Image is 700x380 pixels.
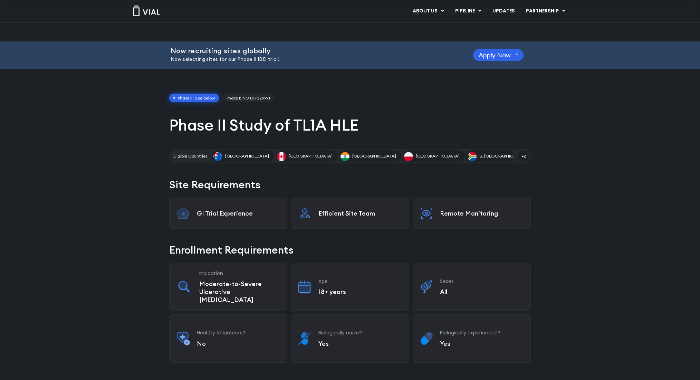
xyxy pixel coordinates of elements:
span: [GEOGRAPHIC_DATA] [352,153,396,159]
p: Moderate-to-Severe Ulcerative [MEDICAL_DATA] [199,280,280,304]
p: Efficient Site Team [318,209,402,217]
span: [GEOGRAPHIC_DATA] [416,153,460,159]
h2: Eligible Countries [173,153,207,159]
h3: Age [318,278,402,284]
a: UPDATES [487,5,520,17]
a: Phase I: NCT07029971 [222,94,274,103]
p: All [440,288,524,296]
h3: Healthy Volunteers? [197,330,280,336]
span: Phase II: See below [169,94,219,103]
h3: Sexes [440,278,524,284]
img: Vial Logo [133,6,160,16]
p: No [197,340,280,348]
h3: Biologically experienced? [440,330,524,336]
h1: Phase II Study of TL1A HLE [169,115,531,135]
p: Yes [318,340,402,348]
p: Yes [440,340,524,348]
h3: Indication [199,270,280,276]
img: Poland [404,152,413,161]
a: PARTNERSHIPMenu Toggle [520,5,571,17]
h3: Biologically naive? [318,330,402,336]
a: PIPELINEMenu Toggle [450,5,487,17]
a: Apply Now [473,49,524,61]
img: Australia [213,152,222,161]
img: S. Africa [468,152,477,161]
p: GI Trial Experience [197,209,280,217]
img: Canada [277,152,286,161]
img: India [341,152,349,161]
p: Remote Monitoring [440,209,524,217]
a: ABOUT USMenu Toggle [407,5,449,17]
h2: Now recruiting sites globally [171,47,456,55]
span: [GEOGRAPHIC_DATA] [289,153,333,159]
span: [GEOGRAPHIC_DATA] [225,153,269,159]
span: Apply Now [479,53,511,58]
p: Now selecting sites for our Phase II IBD trial! [171,56,456,63]
h2: Site Requirements [169,177,531,192]
h2: Enrollment Requirements [169,243,531,257]
span: +2 [518,150,529,162]
span: S. [GEOGRAPHIC_DATA] [479,153,528,159]
p: 18+ years [318,288,402,296]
